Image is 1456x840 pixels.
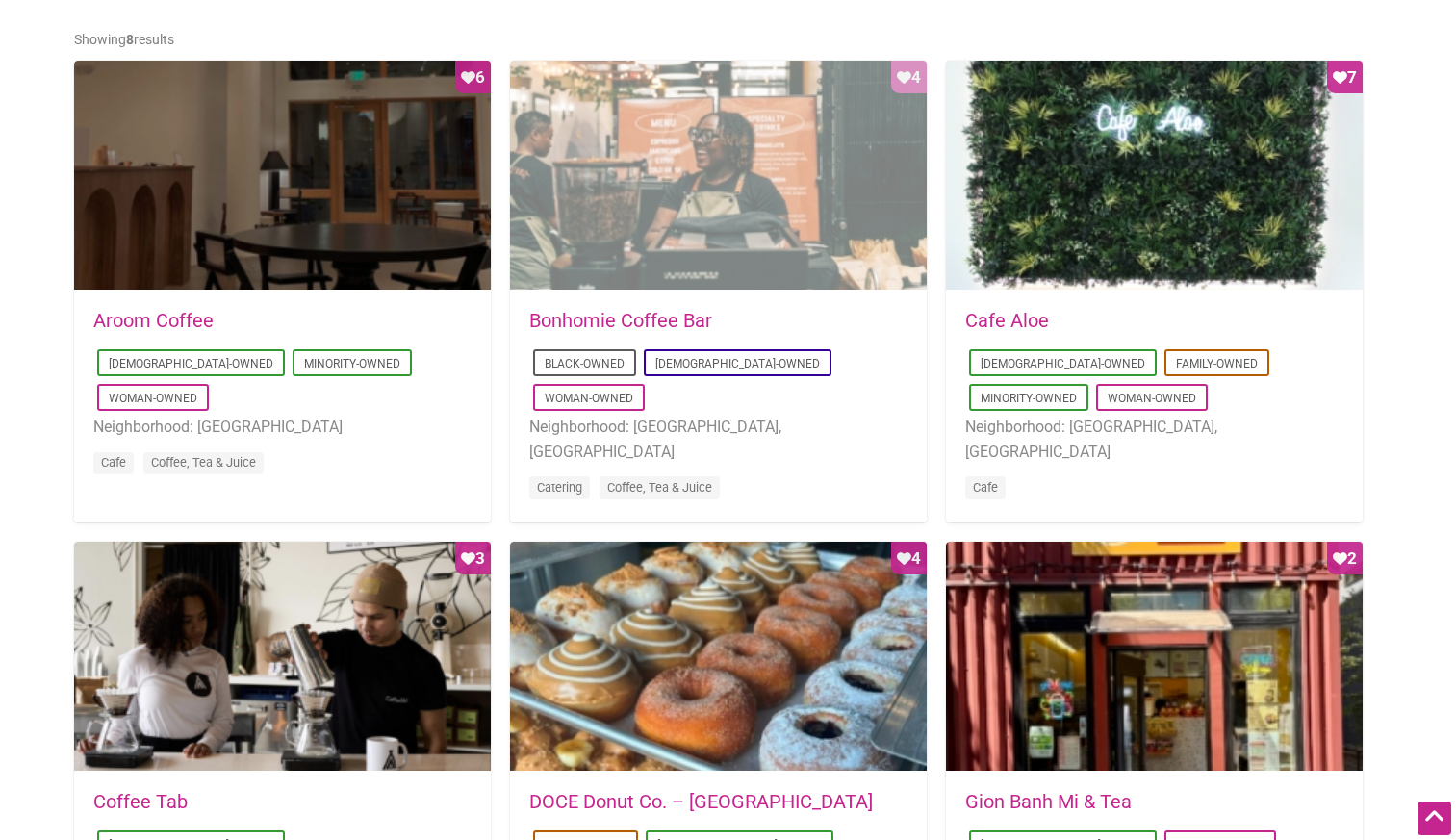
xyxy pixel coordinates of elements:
[655,357,820,370] a: [DEMOGRAPHIC_DATA]-Owned
[109,357,273,370] a: [DEMOGRAPHIC_DATA]-Owned
[74,32,174,47] span: Showing results
[973,480,998,495] a: Cafe
[1176,357,1258,370] a: Family-Owned
[965,790,1132,813] a: Gion Banh Mi & Tea
[1418,802,1451,835] div: Scroll Back to Top
[1108,392,1196,405] a: Woman-Owned
[151,455,256,470] a: Coffee, Tea & Juice
[545,357,625,370] a: Black-Owned
[981,357,1145,370] a: [DEMOGRAPHIC_DATA]-Owned
[965,415,1343,464] li: Neighborhood: [GEOGRAPHIC_DATA], [GEOGRAPHIC_DATA]
[109,392,197,405] a: Woman-Owned
[537,480,582,495] a: Catering
[126,32,134,47] b: 8
[93,309,214,332] a: Aroom Coffee
[304,357,400,370] a: Minority-Owned
[101,455,126,470] a: Cafe
[93,415,472,440] li: Neighborhood: [GEOGRAPHIC_DATA]
[529,415,907,464] li: Neighborhood: [GEOGRAPHIC_DATA], [GEOGRAPHIC_DATA]
[545,392,633,405] a: Woman-Owned
[93,790,188,813] a: Coffee Tab
[607,480,712,495] a: Coffee, Tea & Juice
[981,392,1077,405] a: Minority-Owned
[529,790,873,813] a: DOCE Donut Co. – [GEOGRAPHIC_DATA]
[965,309,1049,332] a: Cafe Aloe
[529,309,712,332] a: Bonhomie Coffee Bar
